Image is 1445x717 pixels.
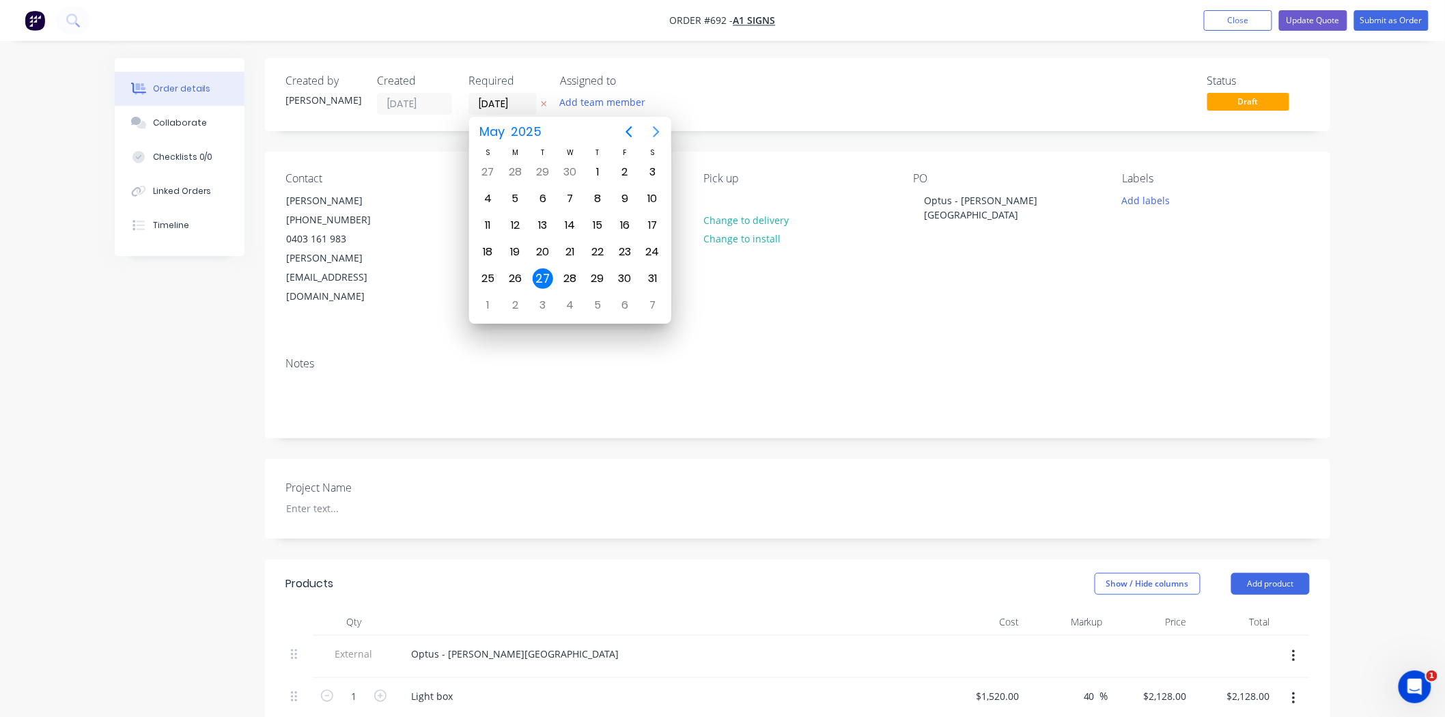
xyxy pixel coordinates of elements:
div: Optus - [PERSON_NAME][GEOGRAPHIC_DATA] [913,191,1084,225]
div: Friday, May 30, 2025 [615,268,635,289]
div: [PHONE_NUMBER] [286,210,399,229]
button: Add team member [552,93,653,111]
div: Friday, May 9, 2025 [615,188,635,209]
div: Tuesday, June 3, 2025 [533,295,553,315]
div: Tuesday, May 27, 2025 [533,268,553,289]
div: M [502,147,529,158]
div: Friday, May 23, 2025 [615,242,635,262]
div: Thursday, June 5, 2025 [587,295,608,315]
div: [PERSON_NAME] [285,93,361,107]
div: [PERSON_NAME] [286,191,399,210]
div: Thursday, May 29, 2025 [587,268,608,289]
button: Submit as Order [1354,10,1429,31]
div: T [529,147,557,158]
div: Tuesday, May 13, 2025 [533,215,553,236]
div: Sunday, May 4, 2025 [477,188,498,209]
button: Show / Hide columns [1095,573,1201,595]
a: A1 Signs [733,14,776,27]
button: Add team member [560,93,653,111]
div: Timeline [153,219,189,231]
button: Order details [115,72,244,106]
div: Required [468,74,544,87]
div: Thursday, May 22, 2025 [587,242,608,262]
div: Monday, May 19, 2025 [505,242,526,262]
button: Close [1204,10,1272,31]
button: Collaborate [115,106,244,140]
div: T [584,147,611,158]
span: 2025 [507,119,544,144]
div: Monday, May 26, 2025 [505,268,526,289]
div: Saturday, May 17, 2025 [642,215,662,236]
div: Friday, June 6, 2025 [615,295,635,315]
button: Checklists 0/0 [115,140,244,174]
span: % [1100,688,1108,704]
div: [PERSON_NAME][PHONE_NUMBER]0403 161 983[PERSON_NAME][EMAIL_ADDRESS][DOMAIN_NAME] [275,191,411,307]
label: Project Name [285,479,456,496]
div: S [474,147,501,158]
div: [PERSON_NAME][EMAIL_ADDRESS][DOMAIN_NAME] [286,249,399,306]
div: Total [1192,608,1276,636]
div: Wednesday, May 28, 2025 [560,268,580,289]
div: Markup [1025,608,1109,636]
iframe: Intercom live chat [1399,671,1431,703]
div: Sunday, April 27, 2025 [477,162,498,182]
div: Wednesday, May 14, 2025 [560,215,580,236]
div: Created [377,74,452,87]
div: Saturday, May 24, 2025 [642,242,662,262]
div: Light box [400,686,464,706]
div: Wednesday, May 7, 2025 [560,188,580,209]
button: Previous page [615,118,643,145]
div: Optus - [PERSON_NAME][GEOGRAPHIC_DATA] [400,644,630,664]
div: Sunday, June 1, 2025 [477,295,498,315]
div: 0403 161 983 [286,229,399,249]
button: Change to install [697,229,788,248]
button: Linked Orders [115,174,244,208]
div: Price [1108,608,1192,636]
div: Thursday, May 15, 2025 [587,215,608,236]
div: Products [285,576,333,592]
button: Update Quote [1279,10,1347,31]
div: Thursday, May 8, 2025 [587,188,608,209]
button: Next page [643,118,670,145]
div: Friday, May 16, 2025 [615,215,635,236]
div: Sunday, May 18, 2025 [477,242,498,262]
div: Linked Orders [153,185,212,197]
div: Sunday, May 25, 2025 [477,268,498,289]
div: Status [1207,74,1310,87]
button: May2025 [471,119,550,144]
div: Monday, May 12, 2025 [505,215,526,236]
div: Friday, May 2, 2025 [615,162,635,182]
span: Draft [1207,93,1289,110]
div: Thursday, May 1, 2025 [587,162,608,182]
span: May [476,119,507,144]
div: Monday, May 5, 2025 [505,188,526,209]
div: Tuesday, April 29, 2025 [533,162,553,182]
div: F [611,147,639,158]
div: Saturday, May 31, 2025 [642,268,662,289]
button: Add labels [1114,191,1177,209]
div: Saturday, June 7, 2025 [642,295,662,315]
div: Monday, April 28, 2025 [505,162,526,182]
div: Qty [313,608,395,636]
div: Sunday, May 11, 2025 [477,215,498,236]
div: Collaborate [153,117,207,129]
div: Contact [285,172,473,185]
span: Order #692 - [670,14,733,27]
div: Assigned to [560,74,697,87]
div: Notes [285,357,1310,370]
span: External [318,647,389,661]
div: S [639,147,666,158]
button: Timeline [115,208,244,242]
div: PO [913,172,1100,185]
div: Tuesday, May 20, 2025 [533,242,553,262]
div: Labels [1123,172,1310,185]
div: Order details [153,83,211,95]
img: Factory [25,10,45,31]
div: Saturday, May 10, 2025 [642,188,662,209]
div: Wednesday, April 30, 2025 [560,162,580,182]
div: Wednesday, May 21, 2025 [560,242,580,262]
div: Wednesday, June 4, 2025 [560,295,580,315]
div: Checklists 0/0 [153,151,213,163]
div: Cost [941,608,1025,636]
